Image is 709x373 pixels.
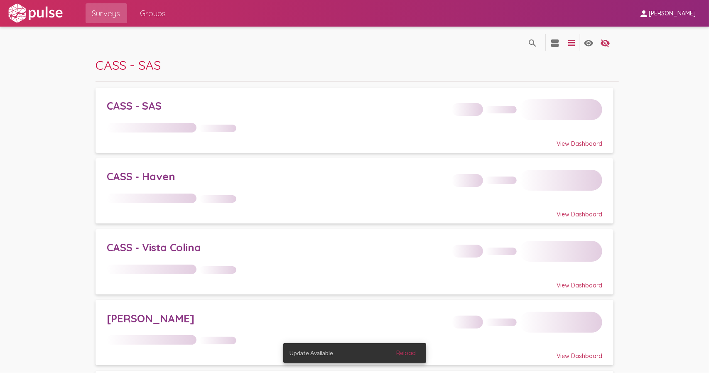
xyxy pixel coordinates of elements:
[134,3,173,23] a: Groups
[107,312,446,325] div: [PERSON_NAME]
[580,34,597,51] button: language
[107,203,603,218] div: View Dashboard
[600,38,610,48] mat-icon: language
[550,38,560,48] mat-icon: language
[525,34,541,51] button: language
[107,133,603,147] div: View Dashboard
[547,34,563,51] button: language
[96,300,613,365] a: [PERSON_NAME]View Dashboard
[597,34,613,51] button: language
[397,349,416,357] span: Reload
[86,3,127,23] a: Surveys
[639,9,649,19] mat-icon: person
[528,38,538,48] mat-icon: language
[107,99,446,112] div: CASS - SAS
[96,158,613,223] a: CASS - HavenView Dashboard
[584,38,594,48] mat-icon: language
[107,241,446,254] div: CASS - Vista Colina
[7,3,64,24] img: white-logo.svg
[567,38,577,48] mat-icon: language
[390,346,423,361] button: Reload
[96,57,161,73] span: CASS - SAS
[107,345,603,360] div: View Dashboard
[107,274,603,289] div: View Dashboard
[563,34,580,51] button: language
[632,5,702,21] button: [PERSON_NAME]
[290,349,334,357] span: Update Available
[107,170,446,183] div: CASS - Haven
[140,6,166,21] span: Groups
[649,10,696,17] span: [PERSON_NAME]
[96,88,613,153] a: CASS - SASView Dashboard
[96,229,613,294] a: CASS - Vista ColinaView Dashboard
[92,6,120,21] span: Surveys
